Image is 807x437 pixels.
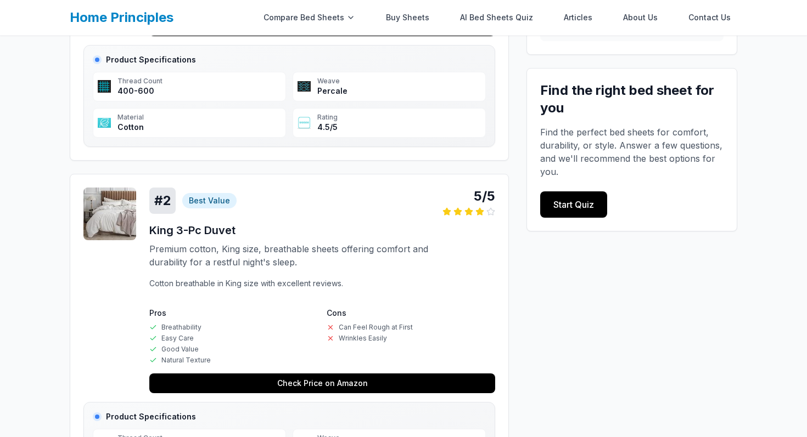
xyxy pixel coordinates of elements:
img: Weave [298,80,311,93]
p: Premium cotton, King size, breathable sheets offering comfort and durability for a restful night'... [149,242,442,269]
div: Cotton [117,122,281,133]
img: King 3-Pc Duvet [83,188,136,240]
li: Wrinkles Easily [327,334,495,343]
a: Start Quiz [540,191,607,218]
a: Buy Sheets [379,7,436,29]
h4: Product Specifications [93,411,486,422]
li: Can Feel Rough at First [327,323,495,332]
img: Rating [298,116,311,129]
li: Easy Care [149,334,318,343]
img: Material [98,116,111,129]
div: 5/5 [442,188,495,205]
li: Breathability [149,323,318,332]
a: Articles [557,7,599,29]
div: Percale [317,86,481,97]
a: AI Bed Sheets Quiz [453,7,540,29]
h3: Find the right bed sheet for you [540,82,724,117]
h4: Product Specifications [93,54,486,65]
span: Best Value [182,193,237,208]
p: Cotton breathable in King size with excellent reviews. [149,277,442,290]
a: Contact Us [682,7,737,29]
li: Natural Texture [149,356,318,365]
li: Good Value [149,345,318,354]
div: # 2 [149,188,176,214]
h3: King 3-Pc Duvet [149,223,442,238]
p: Find the perfect bed sheets for comfort, durability, or style. Answer a few questions, and we'll ... [540,126,724,178]
a: Check Price on Amazon [149,373,495,393]
a: About Us [617,7,664,29]
a: Home Principles [70,9,173,25]
h4: Pros [149,308,318,319]
img: Thread Count [98,80,111,93]
div: Thread Count [117,77,281,86]
div: Compare Bed Sheets [257,7,362,29]
div: Rating [317,113,481,122]
div: Material [117,113,281,122]
div: 400-600 [117,86,281,97]
h4: Cons [327,308,495,319]
div: 4.5/5 [317,122,481,133]
div: Weave [317,77,481,86]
